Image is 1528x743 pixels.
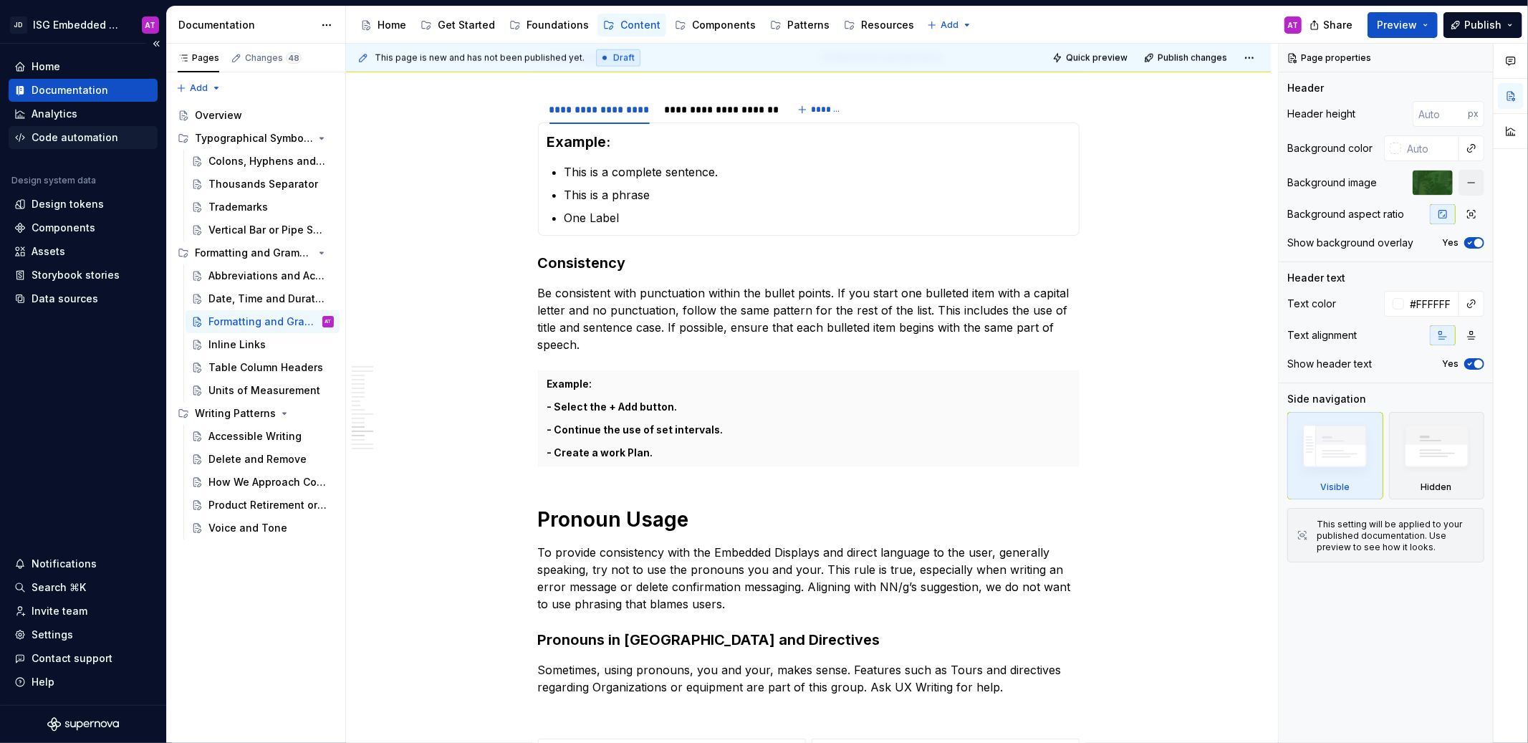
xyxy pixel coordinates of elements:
[9,287,158,310] a: Data sources
[172,127,340,150] div: Typographical Symbols and Punctuation
[186,494,340,517] a: Product Retirement or Transition
[1323,18,1352,32] span: Share
[1066,52,1128,64] span: Quick preview
[538,284,1080,353] p: Be consistent with punctuation within the bullet points. If you start one bulleted item with a ca...
[208,498,327,512] div: Product Retirement or Transition
[1443,12,1522,38] button: Publish
[1287,297,1336,311] div: Text color
[787,18,830,32] div: Patterns
[1287,207,1404,221] div: Background aspect ratio
[9,79,158,102] a: Documentation
[195,406,276,421] div: Writing Patterns
[11,175,96,186] div: Design system data
[208,315,319,329] div: Formatting and Grammar
[186,448,340,471] a: Delete and Remove
[1287,412,1383,499] div: Visible
[1389,412,1485,499] div: Hidden
[9,671,158,694] button: Help
[145,19,156,31] div: AT
[172,104,340,127] a: Overview
[923,15,976,35] button: Add
[861,18,914,32] div: Resources
[32,59,60,74] div: Home
[1377,18,1417,32] span: Preview
[208,223,327,237] div: Vertical Bar or Pipe Symbol |
[325,315,332,329] div: AT
[1287,236,1413,250] div: Show background overlay
[32,130,118,145] div: Code automation
[9,102,158,125] a: Analytics
[186,264,340,287] a: Abbreviations and Acronyms
[564,163,1070,181] p: This is a complete sentence.
[32,557,97,571] div: Notifications
[208,429,302,444] div: Accessible Writing
[3,9,163,40] button: JDISG Embedded Design SystemAT
[32,197,104,211] div: Design tokens
[186,356,340,379] a: Table Column Headers
[9,623,158,646] a: Settings
[1401,135,1459,161] input: Auto
[613,52,635,64] span: Draft
[286,52,302,64] span: 48
[208,383,320,398] div: Units of Measurement
[547,132,1070,152] h3: Example:
[941,19,958,31] span: Add
[1287,271,1345,285] div: Header text
[1287,392,1366,406] div: Side navigation
[538,544,1080,613] p: To provide consistency with the Embedded Displays and direct language to the user, generally spea...
[1421,481,1452,493] div: Hidden
[1287,357,1372,371] div: Show header text
[186,333,340,356] a: Inline Links
[527,18,589,32] div: Foundations
[1413,101,1468,127] input: Auto
[208,475,327,489] div: How We Approach Content
[415,14,501,37] a: Get Started
[538,661,1080,696] p: Sometimes, using pronouns, you and your, makes sense. Features such as Tours and directives regar...
[190,82,208,94] span: Add
[438,18,495,32] div: Get Started
[1404,291,1459,317] input: Auto
[547,400,1070,414] p: - Select the + Add button.
[9,216,158,239] a: Components
[9,264,158,287] a: Storybook stories
[208,521,287,535] div: Voice and Tone
[620,18,660,32] div: Content
[9,647,158,670] button: Contact support
[208,200,268,214] div: Trademarks
[692,18,756,32] div: Components
[9,126,158,149] a: Code automation
[1158,52,1227,64] span: Publish changes
[375,52,585,64] span: This page is new and has not been published yet.
[186,219,340,241] a: Vertical Bar or Pipe Symbol |
[355,11,920,39] div: Page tree
[1287,328,1357,342] div: Text alignment
[172,402,340,425] div: Writing Patterns
[32,83,108,97] div: Documentation
[1302,12,1362,38] button: Share
[1140,48,1234,68] button: Publish changes
[32,604,87,618] div: Invite team
[208,452,307,466] div: Delete and Remove
[378,18,406,32] div: Home
[1287,107,1355,121] div: Header height
[564,186,1070,203] p: This is a phrase
[1287,176,1377,190] div: Background image
[172,78,226,98] button: Add
[547,132,1070,226] section-item: Punctuation Example
[547,378,592,390] strong: Example:
[1287,141,1373,155] div: Background color
[9,193,158,216] a: Design tokens
[32,580,86,595] div: Search ⌘K
[32,628,73,642] div: Settings
[1287,81,1324,95] div: Header
[838,14,920,37] a: Resources
[32,651,112,666] div: Contact support
[538,630,1080,650] h3: Pronouns in [GEOGRAPHIC_DATA] and Directives
[186,379,340,402] a: Units of Measurement
[47,717,119,732] svg: Supernova Logo
[186,471,340,494] a: How We Approach Content
[186,196,340,219] a: Trademarks
[9,576,158,599] button: Search ⌘K
[208,360,323,375] div: Table Column Headers
[32,292,98,306] div: Data sources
